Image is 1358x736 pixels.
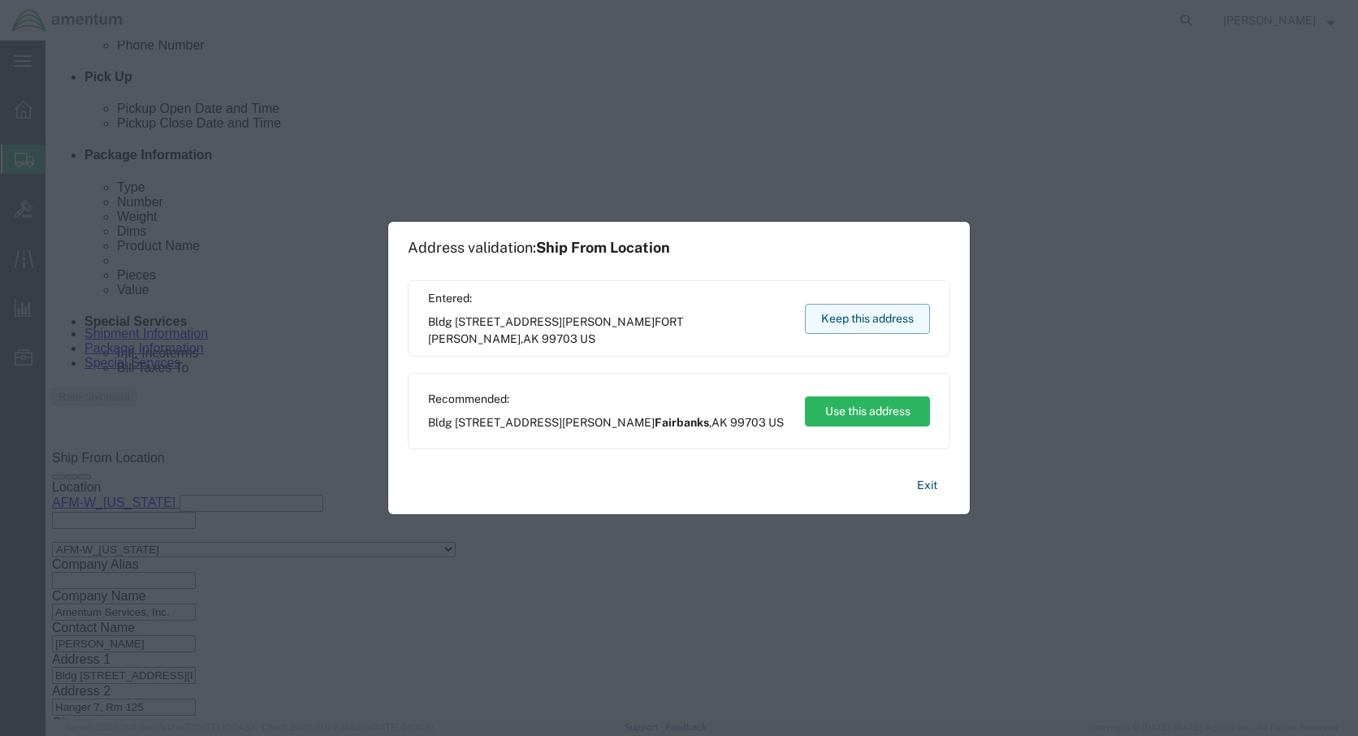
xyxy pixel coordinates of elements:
[428,391,784,408] span: Recommended:
[428,414,784,431] span: Bldg [STREET_ADDRESS][PERSON_NAME] ,
[711,416,728,429] span: AK
[805,304,930,334] button: Keep this address
[768,416,784,429] span: US
[428,314,789,348] span: Bldg [STREET_ADDRESS][PERSON_NAME] ,
[730,416,766,429] span: 99703
[536,239,670,256] span: Ship From Location
[542,332,577,345] span: 99703
[408,239,670,257] h1: Address validation:
[904,471,950,500] button: Exit
[580,332,595,345] span: US
[805,396,930,426] button: Use this address
[428,290,789,307] span: Entered:
[655,416,709,429] span: Fairbanks
[523,332,539,345] span: AK
[428,315,683,345] span: FORT [PERSON_NAME]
